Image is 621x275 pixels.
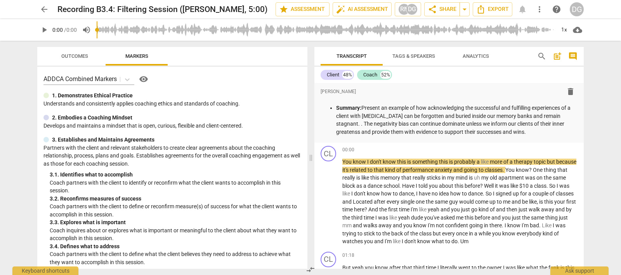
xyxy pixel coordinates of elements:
span: and [491,214,502,221]
span: once [456,230,469,237]
span: sticks [427,175,442,181]
span: search [537,52,546,61]
span: AI Assessment [336,5,388,14]
span: was [559,183,569,189]
span: my [447,175,456,181]
span: ? [364,206,368,213]
span: I'm [428,222,436,228]
button: Volume [80,23,94,37]
span: I [375,214,378,221]
span: time [342,206,354,213]
span: have [419,190,432,197]
span: dance [368,183,383,189]
span: So [486,190,493,197]
span: I [416,183,418,189]
span: know [353,159,367,165]
span: was [525,175,536,181]
span: apartment [498,175,525,181]
span: and [353,222,363,228]
span: about [439,183,454,189]
span: [PERSON_NAME] [321,88,356,95]
span: So [549,183,557,189]
div: 1x [557,24,571,36]
span: arrow_back [40,5,49,14]
span: yeah [398,214,411,221]
div: 3. 2. Reconfirms measures of success [50,195,301,203]
span: third [351,214,364,221]
span: yeah [428,206,441,213]
span: you [429,183,439,189]
button: Show/Hide comments [567,50,579,62]
span: don't [354,190,367,197]
strong: Summary: [336,105,361,111]
span: how [381,190,393,197]
div: Ask support [550,266,609,275]
span: Filler word [474,175,481,181]
span: to [497,199,503,205]
span: know [516,167,529,173]
span: was [555,222,565,228]
span: is [469,175,474,181]
div: 48% [342,71,353,79]
span: , [414,190,416,197]
span: time [364,214,375,221]
span: class [419,230,433,237]
span: is [407,159,412,165]
p: 1. Demonstrates Ethical Practice [52,92,133,100]
span: the [544,175,553,181]
span: Tags & Speakers [392,53,435,59]
span: help [552,5,561,14]
div: 52% [380,71,391,79]
span: asked [441,214,456,221]
span: probably [454,159,477,165]
span: after [374,199,387,205]
span: ? [529,167,533,173]
span: going [464,167,479,173]
span: dance [468,190,483,197]
span: before [475,214,491,221]
p: Coach partners with the client to identify or reconfirm what the client wants to accomplish in th... [50,179,301,195]
span: here [354,206,364,213]
span: in [469,230,474,237]
span: back [391,230,404,237]
span: 00:00 [342,147,354,153]
span: memory [380,175,401,181]
span: same [553,175,566,181]
span: arrow_drop_down [460,5,469,14]
span: just [461,206,471,213]
span: guy [449,199,459,205]
button: AI Assessment [333,2,392,16]
span: this [370,175,380,181]
span: kind [543,230,554,237]
span: of [396,167,402,173]
span: Assessment [279,5,326,14]
span: that [401,175,413,181]
span: the [410,230,419,237]
span: compare_arrows [306,265,315,274]
span: You [505,167,516,173]
a: Help [134,73,150,85]
span: that [557,167,567,173]
span: thing [544,167,557,173]
span: to [479,167,485,173]
span: time [399,206,411,213]
span: / 0:00 [64,27,77,33]
span: of [550,190,556,197]
span: you [403,222,413,228]
span: Located [353,199,374,205]
span: Filler word [393,238,402,244]
button: Share [424,2,460,16]
span: is [449,159,454,165]
span: ? [480,183,484,189]
span: the [426,199,435,205]
span: to [393,190,399,197]
span: watches [342,238,364,244]
span: signed [496,190,513,197]
span: you [492,230,502,237]
button: Add summary [551,50,564,62]
span: walks [363,222,378,228]
span: star [279,5,288,14]
span: a [528,190,533,197]
span: performance [402,167,435,173]
span: on [536,175,544,181]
